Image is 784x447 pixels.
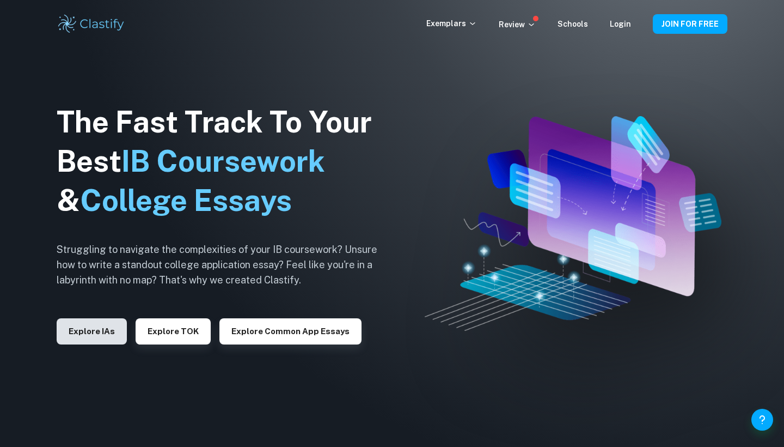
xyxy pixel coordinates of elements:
p: Review [499,19,536,31]
button: Help and Feedback [751,409,773,431]
a: Explore Common App essays [219,325,362,336]
span: College Essays [80,183,292,218]
button: Explore IAs [57,318,127,345]
a: Explore TOK [136,325,211,336]
button: Explore TOK [136,318,211,345]
h1: The Fast Track To Your Best & [57,102,394,220]
a: Schools [558,20,588,28]
span: IB Coursework [121,144,325,178]
img: Clastify logo [57,13,126,35]
button: JOIN FOR FREE [653,14,727,34]
button: Explore Common App essays [219,318,362,345]
img: Clastify hero [425,116,721,331]
a: Login [610,20,631,28]
p: Exemplars [426,17,477,29]
h6: Struggling to navigate the complexities of your IB coursework? Unsure how to write a standout col... [57,242,394,288]
a: Explore IAs [57,325,127,336]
